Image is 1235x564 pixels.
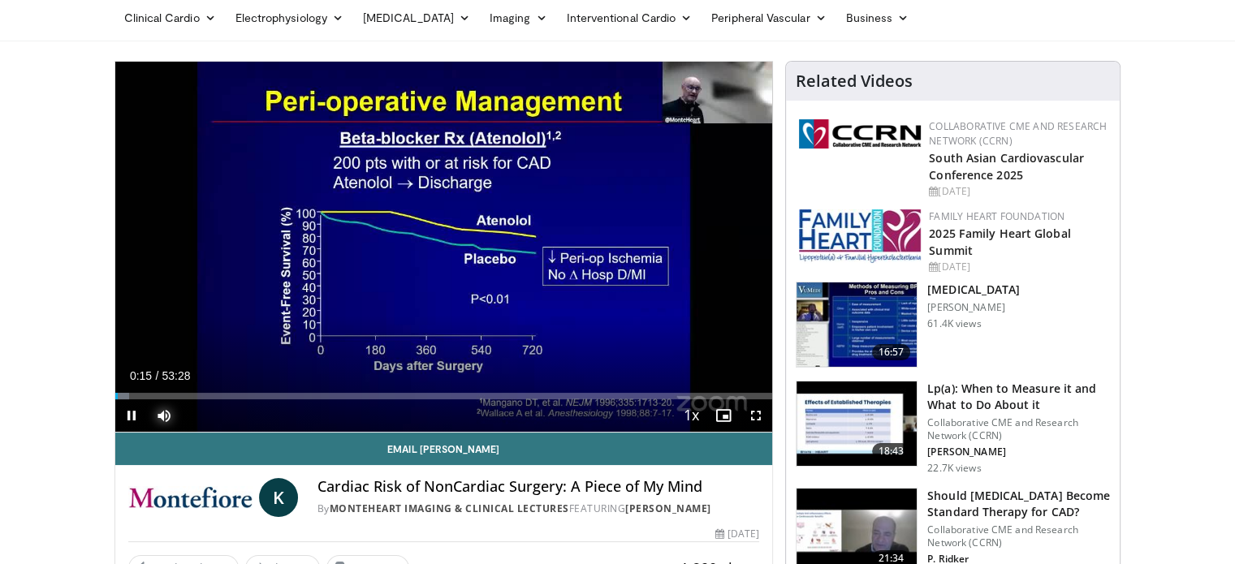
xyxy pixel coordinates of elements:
[557,2,702,34] a: Interventional Cardio
[872,443,911,459] span: 18:43
[115,433,773,465] a: Email [PERSON_NAME]
[353,2,480,34] a: [MEDICAL_DATA]
[929,150,1084,183] a: South Asian Cardiovascular Conference 2025
[927,301,1020,314] p: [PERSON_NAME]
[927,416,1110,442] p: Collaborative CME and Research Network (CCRN)
[715,527,759,541] div: [DATE]
[480,2,557,34] a: Imaging
[115,399,148,432] button: Pause
[115,62,773,433] video-js: Video Player
[796,381,1110,475] a: 18:43 Lp(a): When to Measure it and What to Do About it Collaborative CME and Research Network (C...
[259,478,298,517] a: K
[929,260,1107,274] div: [DATE]
[114,2,226,34] a: Clinical Cardio
[927,488,1110,520] h3: Should [MEDICAL_DATA] Become Standard Therapy for CAD?
[799,209,921,263] img: 96363db5-6b1b-407f-974b-715268b29f70.jpeg.150x105_q85_autocrop_double_scale_upscale_version-0.2.jpg
[796,282,1110,368] a: 16:57 [MEDICAL_DATA] [PERSON_NAME] 61.4K views
[156,369,159,382] span: /
[226,2,353,34] a: Electrophysiology
[130,369,152,382] span: 0:15
[675,399,707,432] button: Playback Rate
[707,399,740,432] button: Enable picture-in-picture mode
[317,478,759,496] h4: Cardiac Risk of NonCardiac Surgery: A Piece of My Mind
[148,399,180,432] button: Mute
[929,209,1064,223] a: Family Heart Foundation
[927,381,1110,413] h3: Lp(a): When to Measure it and What to Do About it
[796,71,913,91] h4: Related Videos
[927,282,1020,298] h3: [MEDICAL_DATA]
[797,381,917,466] img: 7a20132b-96bf-405a-bedd-783937203c38.150x105_q85_crop-smart_upscale.jpg
[927,462,981,475] p: 22.7K views
[330,502,569,515] a: MonteHeart Imaging & Clinical Lectures
[927,446,1110,459] p: [PERSON_NAME]
[702,2,836,34] a: Peripheral Vascular
[625,502,711,515] a: [PERSON_NAME]
[929,226,1070,258] a: 2025 Family Heart Global Summit
[929,119,1107,148] a: Collaborative CME and Research Network (CCRN)
[797,282,917,367] img: a92b9a22-396b-4790-a2bb-5028b5f4e720.150x105_q85_crop-smart_upscale.jpg
[927,317,981,330] p: 61.4K views
[799,119,921,149] img: a04ee3ba-8487-4636-b0fb-5e8d268f3737.png.150x105_q85_autocrop_double_scale_upscale_version-0.2.png
[929,184,1107,199] div: [DATE]
[740,399,772,432] button: Fullscreen
[317,502,759,516] div: By FEATURING
[162,369,190,382] span: 53:28
[927,523,1110,549] p: Collaborative CME and Research Network (CCRN)
[128,478,253,517] img: MonteHeart Imaging & Clinical Lectures
[836,2,919,34] a: Business
[115,393,773,399] div: Progress Bar
[872,344,911,360] span: 16:57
